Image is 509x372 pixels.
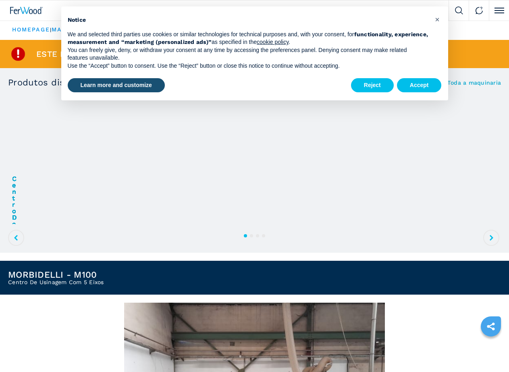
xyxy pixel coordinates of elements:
button: Click to toggle menu [489,0,509,21]
img: SoldProduct [10,46,26,62]
button: Accept [397,78,442,93]
img: Ferwood [10,7,43,14]
button: 4 [262,234,265,237]
a: cookie policy [257,39,289,45]
span: × [435,15,440,24]
img: Search [455,6,463,15]
button: 1 [244,234,247,237]
a: HOMEPAGE [12,26,50,33]
p: You can freely give, deny, or withdraw your consent at any time by accessing the preferences pane... [68,46,429,62]
button: Reject [351,78,394,93]
h3: Produtos disponíveis semelhantes ao item vendido [8,78,237,87]
strong: functionality, experience, measurement and “marketing (personalized ads)” [68,31,428,46]
a: Toda a maquinaria [447,80,501,85]
h2: Notice [68,16,429,24]
p: Use the “Accept” button to consent. Use the “Reject” button or close this notice to continue with... [68,62,429,70]
h2: Centro De Usinagem Com 5 Eixos [8,279,104,285]
span: | [50,27,52,33]
img: Contact us [475,6,483,15]
span: Este item já foi vendido [36,50,149,58]
button: Close this notice [431,13,444,26]
button: Learn more and customize [68,78,165,93]
p: We and selected third parties use cookies or similar technologies for technical purposes and, wit... [68,31,429,46]
button: 2 [250,234,253,237]
a: sharethis [481,316,501,337]
h1: MORBIDELLI - M100 [8,270,104,279]
button: 3 [256,234,259,237]
a: maquinaria [52,26,95,33]
iframe: Chat [475,336,503,366]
